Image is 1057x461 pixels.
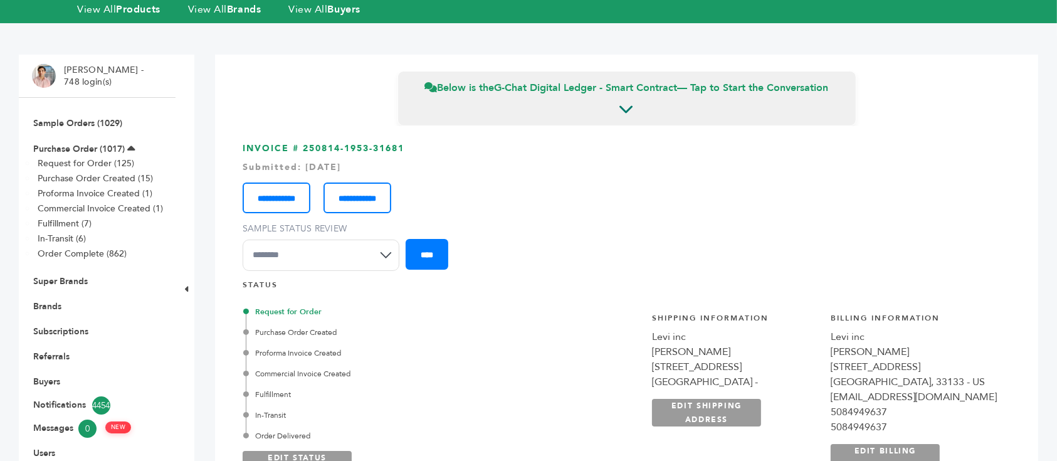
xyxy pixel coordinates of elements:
[246,347,512,359] div: Proforma Invoice Created
[831,389,997,405] div: [EMAIL_ADDRESS][DOMAIN_NAME]
[116,3,160,16] strong: Products
[243,223,406,235] label: Sample Status Review
[831,329,997,344] div: Levi inc
[246,410,512,421] div: In-Transit
[38,157,134,169] a: Request for Order (125)
[288,3,360,16] a: View AllBuyers
[77,3,160,16] a: View AllProducts
[831,405,997,420] div: 5084949637
[243,280,1011,297] h4: STATUS
[243,142,1011,280] h3: INVOICE # 250814-1953-31681
[33,143,125,155] a: Purchase Order (1017)
[33,275,88,287] a: Super Brands
[188,3,261,16] a: View AllBrands
[33,326,88,337] a: Subscriptions
[652,344,818,359] div: [PERSON_NAME]
[652,399,761,427] a: EDIT SHIPPING ADDRESS
[38,248,127,260] a: Order Complete (862)
[495,81,678,95] strong: G-Chat Digital Ledger - Smart Contract
[243,161,1011,174] div: Submitted: [DATE]
[78,420,97,438] span: 0
[246,327,512,338] div: Purchase Order Created
[831,420,997,435] div: 5084949637
[652,374,818,389] div: [GEOGRAPHIC_DATA] -
[64,64,147,88] li: [PERSON_NAME] - 748 login(s)
[246,389,512,400] div: Fulfillment
[652,359,818,374] div: [STREET_ADDRESS]
[38,188,152,199] a: Proforma Invoice Created (1)
[33,351,70,363] a: Referrals
[38,233,86,245] a: In-Transit (6)
[246,368,512,379] div: Commercial Invoice Created
[246,306,512,317] div: Request for Order
[105,421,131,433] span: NEW
[38,172,153,184] a: Purchase Order Created (15)
[652,313,818,330] h4: Shipping Information
[652,329,818,344] div: Levi inc
[33,420,161,438] a: Messages0 NEW
[38,218,92,230] a: Fulfillment (7)
[227,3,261,16] strong: Brands
[33,300,61,312] a: Brands
[33,396,161,415] a: Notifications4454
[831,359,997,374] div: [STREET_ADDRESS]
[38,203,163,215] a: Commercial Invoice Created (1)
[92,396,110,415] span: 4454
[33,376,60,388] a: Buyers
[831,374,997,389] div: [GEOGRAPHIC_DATA], 33133 - US
[831,313,997,330] h4: Billing Information
[246,430,512,442] div: Order Delivered
[33,117,122,129] a: Sample Orders (1029)
[33,447,55,459] a: Users
[425,81,829,95] span: Below is the — Tap to Start the Conversation
[831,344,997,359] div: [PERSON_NAME]
[328,3,360,16] strong: Buyers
